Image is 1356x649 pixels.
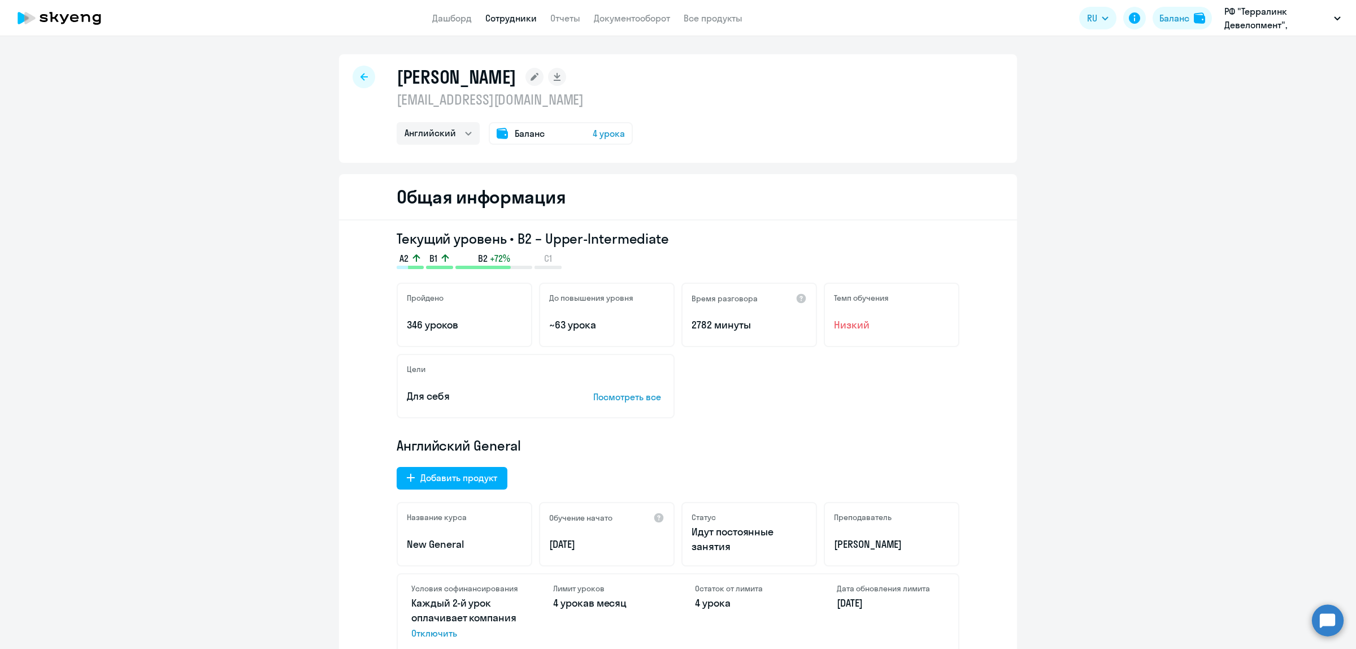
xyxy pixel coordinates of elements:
[407,318,522,332] p: 346 уроков
[834,537,949,552] p: [PERSON_NAME]
[397,230,959,248] h3: Текущий уровень • B2 – Upper-Intermediate
[397,436,521,455] span: Английский General
[411,583,519,594] h4: Условия софинансирования
[593,390,664,404] p: Посмотреть все
[397,66,516,88] h1: [PERSON_NAME]
[432,12,472,24] a: Дашборд
[834,318,949,332] span: Низкий
[397,467,507,490] button: Добавить продукт
[407,537,522,552] p: New General
[544,252,552,265] span: C1
[549,537,664,552] p: [DATE]
[397,185,566,208] h2: Общая информация
[1194,12,1205,24] img: balance
[692,293,758,304] h5: Время разговора
[515,127,545,140] span: Баланс
[692,318,807,332] p: 2782 минуты
[834,293,889,303] h5: Темп обучения
[695,583,803,594] h4: Остаток от лимита
[411,596,519,640] p: Каждый 2-й урок оплачивает компания
[1079,7,1116,29] button: RU
[593,127,625,140] span: 4 урока
[692,512,716,522] h5: Статус
[549,293,633,303] h5: До повышения уровня
[397,90,633,109] p: [EMAIL_ADDRESS][DOMAIN_NAME]
[411,626,519,640] span: Отключить
[553,596,661,611] p: в месяц
[485,12,537,24] a: Сотрудники
[429,252,437,265] span: B1
[407,293,444,303] h5: Пройдено
[834,512,892,522] h5: Преподаватель
[490,252,510,265] span: +72%
[695,596,731,609] span: 4 урока
[399,252,408,265] span: A2
[594,12,670,24] a: Документооборот
[1153,7,1212,29] button: Балансbalance
[553,583,661,594] h4: Лимит уроков
[407,512,467,522] h5: Название курса
[1087,11,1097,25] span: RU
[1219,5,1346,32] button: РФ "Терралинк Девелопмент", [GEOGRAPHIC_DATA], ООО
[549,513,612,523] h5: Обучение начато
[420,471,497,484] div: Добавить продукт
[837,583,945,594] h4: Дата обновления лимита
[692,525,807,554] p: Идут постоянные занятия
[407,389,558,404] p: Для себя
[837,596,945,611] p: [DATE]
[1159,11,1189,25] div: Баланс
[1224,5,1329,32] p: РФ "Терралинк Девелопмент", [GEOGRAPHIC_DATA], ООО
[407,364,425,374] h5: Цели
[478,252,488,265] span: B2
[550,12,580,24] a: Отчеты
[553,596,589,609] span: 4 урока
[684,12,742,24] a: Все продукты
[549,318,664,332] p: ~63 урока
